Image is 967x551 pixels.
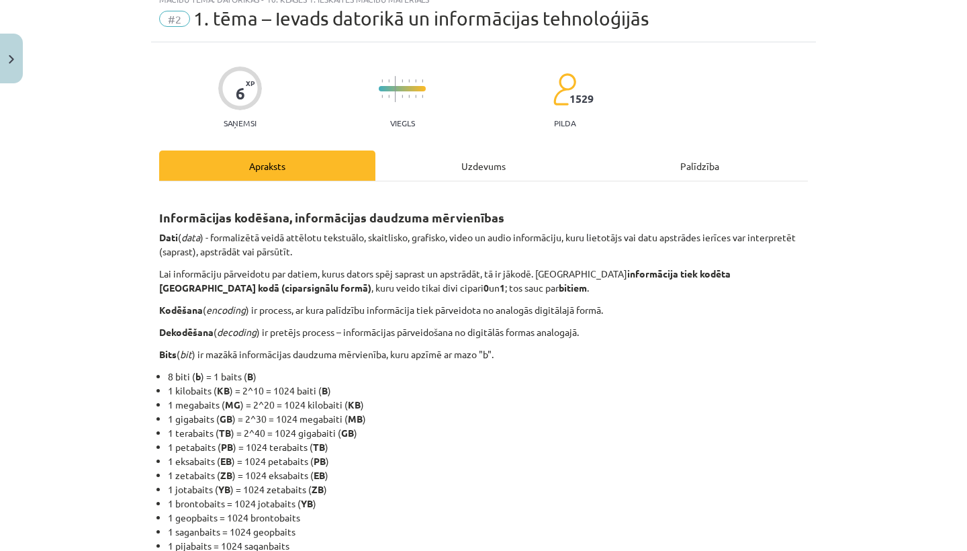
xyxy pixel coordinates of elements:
[218,118,262,128] p: Saņemsi
[388,95,389,98] img: icon-short-line-57e1e144782c952c97e751825c79c345078a6d821885a25fce030b3d8c18986b.svg
[168,468,808,482] li: 1 zetabaits ( ) = 1024 eksabaits ( )
[159,267,731,294] strong: informācija tiek kodēta [GEOGRAPHIC_DATA] kodā (ciparsignālu formā)
[168,454,808,468] li: 1 eksabaits ( ) = 1024 petabaits ( )
[219,427,231,439] strong: TB
[348,398,361,411] strong: KB
[390,118,415,128] p: Viegls
[301,497,313,509] strong: YB
[415,95,416,98] img: icon-short-line-57e1e144782c952c97e751825c79c345078a6d821885a25fce030b3d8c18986b.svg
[168,370,808,384] li: 8 biti ( ) = 1 baits ( )
[220,469,232,481] strong: ZB
[220,413,232,425] strong: GB
[381,95,383,98] img: icon-short-line-57e1e144782c952c97e751825c79c345078a6d821885a25fce030b3d8c18986b.svg
[159,325,808,339] p: ( ) ir pretējs process – informācijas pārveidošana no digitālās formas analogajā.
[217,326,257,338] em: decoding
[375,151,592,181] div: Uzdevums
[322,384,328,396] strong: B
[159,267,808,295] p: Lai informāciju pārveidotu par datiem, kurus dators spēj saprast un apstrādāt, tā ir jākodē. [GEO...
[395,76,396,102] img: icon-long-line-d9ea69661e0d244f92f715978eff75569469978d946b2353a9bb055b3ed8787d.svg
[559,282,587,294] strong: bitiem
[168,412,808,426] li: 1 gigabaits ( ) = 2^30 = 1024 megabaiti ( )
[168,384,808,398] li: 1 kilobaits ( ) = 2^10 = 1024 baiti ( )
[168,482,808,497] li: 1 jotabaits ( ) = 1024 zetabaits ( )
[159,347,808,362] p: ( ) ir mazākā informācijas daudzuma mērvienība, kuru apzīmē ar mazo "b".
[402,95,403,98] img: icon-short-line-57e1e144782c952c97e751825c79c345078a6d821885a25fce030b3d8c18986b.svg
[569,93,594,105] span: 1529
[314,455,326,467] strong: PB
[159,304,203,316] strong: Kodēšana
[246,79,255,87] span: XP
[220,455,232,467] strong: EB
[180,348,192,360] em: bit
[168,511,808,525] li: 1 geopbaits = 1024 brontobaits
[217,384,230,396] strong: KB
[408,95,410,98] img: icon-short-line-57e1e144782c952c97e751825c79c345078a6d821885a25fce030b3d8c18986b.svg
[168,497,808,511] li: 1 brontobaits = 1024 jotabaits ( )
[159,151,375,181] div: Apraksts
[348,413,363,425] strong: MB
[247,370,253,382] strong: B
[313,441,325,453] strong: TB
[159,210,504,225] strong: Informācijas kodēšana, informācijas daudzuma mērvienības
[159,231,178,243] strong: Dati
[159,303,808,317] p: ( ) ir process, ar kura palīdzību informācija tiek pārveidota no analogās digitālajā formā.
[408,79,410,83] img: icon-short-line-57e1e144782c952c97e751825c79c345078a6d821885a25fce030b3d8c18986b.svg
[195,370,201,382] strong: b
[236,84,245,103] div: 6
[159,11,190,27] span: #2
[218,483,230,495] strong: YB
[193,7,649,30] span: 1. tēma – Ievads datorikā un informācijas tehnoloģijās
[206,304,246,316] em: encoding
[422,79,423,83] img: icon-short-line-57e1e144782c952c97e751825c79c345078a6d821885a25fce030b3d8c18986b.svg
[483,282,489,294] strong: 0
[553,73,576,106] img: students-c634bb4e5e11cddfef0936a35e636f08e4e9abd3cc4e673bd6f9a4125e45ecb1.svg
[168,440,808,454] li: 1 petabaits ( ) = 1024 terabaits ( )
[314,469,325,481] strong: EB
[422,95,423,98] img: icon-short-line-57e1e144782c952c97e751825c79c345078a6d821885a25fce030b3d8c18986b.svg
[554,118,575,128] p: pilda
[341,427,354,439] strong: GB
[415,79,416,83] img: icon-short-line-57e1e144782c952c97e751825c79c345078a6d821885a25fce030b3d8c18986b.svg
[225,398,240,411] strong: MG
[9,55,14,64] img: icon-close-lesson-0947bae3869378f0d4975bcd49f059093ad1ed9edebbc8119c70593378902aed.svg
[181,231,200,243] em: data
[388,79,389,83] img: icon-short-line-57e1e144782c952c97e751825c79c345078a6d821885a25fce030b3d8c18986b.svg
[500,282,505,294] strong: 1
[168,426,808,440] li: 1 terabaits ( ) = 2^40 = 1024 gigabaiti ( )
[381,79,383,83] img: icon-short-line-57e1e144782c952c97e751825c79c345078a6d821885a25fce030b3d8c18986b.svg
[159,326,214,338] strong: Dekodēšana
[221,441,233,453] strong: PB
[159,348,177,360] strong: Bits
[159,230,808,259] p: ( ) - formalizētā veidā attēlotu tekstuālo, skaitlisko, grafisko, video un audio informāciju, kur...
[592,151,808,181] div: Palīdzība
[312,483,324,495] strong: ZB
[402,79,403,83] img: icon-short-line-57e1e144782c952c97e751825c79c345078a6d821885a25fce030b3d8c18986b.svg
[168,398,808,412] li: 1 megabaits ( ) = 2^20 = 1024 kilobaiti ( )
[168,525,808,539] li: 1 saganbaits = 1024 geopbaits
